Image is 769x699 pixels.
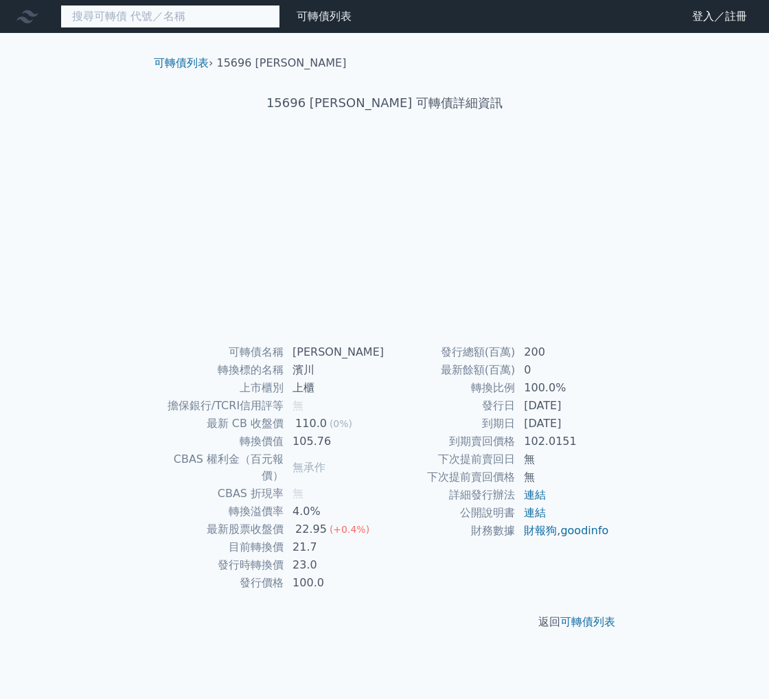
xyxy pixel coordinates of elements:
li: 15696 [PERSON_NAME] [217,55,347,71]
td: 到期日 [384,415,516,433]
div: 110.0 [292,415,330,432]
td: CBAS 權利金（百元報價） [159,450,284,485]
td: 目前轉換價 [159,538,284,556]
td: 上市櫃別 [159,379,284,397]
td: [DATE] [516,415,610,433]
td: CBAS 折現率 [159,485,284,503]
td: [PERSON_NAME] [284,343,384,361]
li: › [154,55,213,71]
td: 下次提前賣回價格 [384,468,516,486]
input: 搜尋可轉債 代號／名稱 [60,5,280,28]
span: 無 [292,487,303,500]
td: 可轉債名稱 [159,343,284,361]
td: 上櫃 [284,379,384,397]
td: 21.7 [284,538,384,556]
td: 轉換標的名稱 [159,361,284,379]
td: 詳細發行辦法 [384,486,516,504]
span: 無承作 [292,461,325,474]
a: 連結 [524,506,546,519]
p: 返回 [143,614,626,630]
span: (0%) [330,418,352,429]
td: , [516,522,610,540]
a: goodinfo [560,524,608,537]
td: 濱川 [284,361,384,379]
a: 財報狗 [524,524,557,537]
td: 23.0 [284,556,384,574]
td: 下次提前賣回日 [384,450,516,468]
h1: 15696 [PERSON_NAME] 可轉債詳細資訊 [143,93,626,113]
td: 100.0 [284,574,384,592]
div: 22.95 [292,521,330,538]
span: 無 [292,399,303,412]
a: 可轉債列表 [154,56,209,69]
a: 登入／註冊 [681,5,758,27]
td: 無 [516,450,610,468]
a: 可轉債列表 [297,10,352,23]
td: 財務數據 [384,522,516,540]
td: 105.76 [284,433,384,450]
td: 100.0% [516,379,610,397]
td: 擔保銀行/TCRI信用評等 [159,397,284,415]
td: 102.0151 [516,433,610,450]
td: 4.0% [284,503,384,520]
td: 轉換價值 [159,433,284,450]
td: 最新 CB 收盤價 [159,415,284,433]
td: 發行日 [384,397,516,415]
td: 轉換比例 [384,379,516,397]
a: 連結 [524,488,546,501]
span: (+0.4%) [330,524,369,535]
a: 可轉債列表 [560,615,615,628]
td: 無 [516,468,610,486]
td: 0 [516,361,610,379]
td: 到期賣回價格 [384,433,516,450]
td: 200 [516,343,610,361]
td: 轉換溢價率 [159,503,284,520]
td: 發行價格 [159,574,284,592]
td: 發行時轉換價 [159,556,284,574]
td: 最新餘額(百萬) [384,361,516,379]
td: 最新股票收盤價 [159,520,284,538]
td: 發行總額(百萬) [384,343,516,361]
td: [DATE] [516,397,610,415]
td: 公開說明書 [384,504,516,522]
